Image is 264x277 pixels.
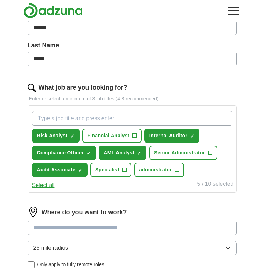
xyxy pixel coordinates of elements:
span: ✓ [70,133,74,139]
div: 5 / 10 selected [197,180,233,190]
label: What job are you looking for? [39,83,127,92]
button: Compliance Officer✓ [32,146,96,160]
p: Enter or select a minimum of 3 job titles (4-8 recommended) [28,95,237,102]
span: Compliance Officer [37,149,84,156]
span: ✓ [78,168,82,173]
span: Only apply to fully remote roles [37,261,104,268]
span: Senior Administrator [154,149,205,156]
button: Audit Associate✓ [32,163,88,177]
button: Risk Analyst✓ [32,129,80,143]
span: Financial Analyst [87,132,129,139]
button: Internal Auditor✓ [144,129,199,143]
input: Type a job title and press enter [32,111,232,126]
span: Specialist [95,166,119,174]
label: Last Name [28,41,237,50]
span: Audit Associate [37,166,76,174]
span: 25 mile radius [33,244,68,252]
button: Toggle main navigation menu [226,3,241,18]
button: Financial Analyst [82,129,142,143]
img: search.png [28,84,36,92]
input: Only apply to fully remote roles [28,261,35,268]
span: ✓ [86,151,91,156]
img: location.png [28,207,39,218]
button: AML Analyst✓ [99,146,146,160]
button: Senior Administrator [149,146,217,160]
button: 25 mile radius [28,241,237,255]
span: Internal Auditor [149,132,187,139]
label: Where do you want to work? [42,208,127,217]
span: ✓ [137,151,141,156]
button: Specialist [90,163,131,177]
span: ✓ [190,133,194,139]
span: AML Analyst [104,149,134,156]
span: Risk Analyst [37,132,68,139]
img: Adzuna logo [23,3,83,18]
button: Select all [32,181,55,190]
span: administrator [139,166,172,174]
button: administrator [134,163,184,177]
